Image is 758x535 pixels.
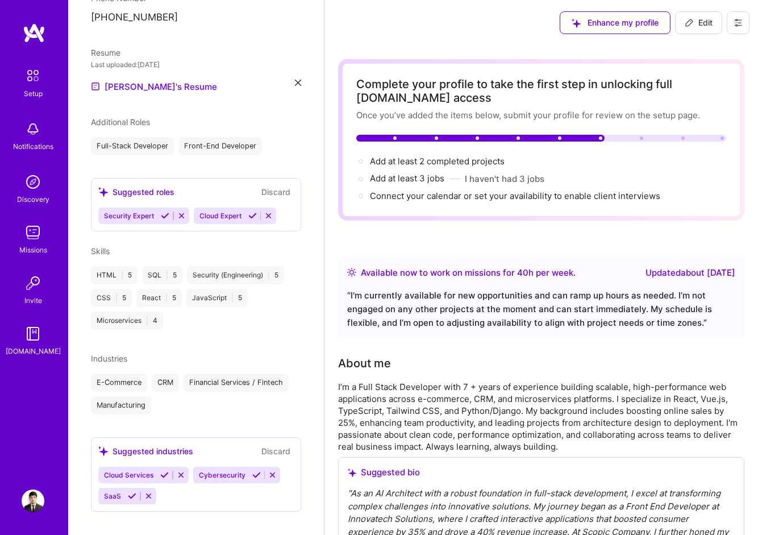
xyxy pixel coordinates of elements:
[23,23,45,43] img: logo
[91,246,110,256] span: Skills
[91,312,163,330] div: Microservices 4
[91,48,120,57] span: Resume
[98,446,108,456] i: icon SuggestedTeams
[258,445,294,458] button: Discard
[98,187,108,197] i: icon SuggestedTeams
[121,271,123,280] span: |
[24,295,42,306] div: Invite
[177,211,186,220] i: Reject
[685,17,713,28] span: Edit
[356,77,726,105] div: Complete your profile to take the first step in unlocking full [DOMAIN_NAME] access
[268,271,270,280] span: |
[347,268,356,277] img: Availability
[252,471,261,479] i: Accept
[128,492,136,500] i: Accept
[248,211,257,220] i: Accept
[572,17,659,28] span: Enhance my profile
[98,186,174,198] div: Suggested roles
[231,293,234,302] span: |
[22,490,44,512] img: User Avatar
[295,80,301,86] i: icon Close
[91,11,301,24] p: [PHONE_NUMBER]
[152,374,179,392] div: CRM
[370,156,505,167] span: Add at least 2 completed projects
[338,355,391,372] div: About me
[264,211,273,220] i: Reject
[22,221,44,244] img: teamwork
[91,354,127,363] span: Industries
[356,109,726,121] div: Once you’ve added the items below, submit your profile for review on the setup page.
[184,374,289,392] div: Financial Services / Fintech
[91,289,132,307] div: CSS 5
[348,468,356,477] i: icon SuggestedTeams
[177,471,185,479] i: Reject
[91,117,150,127] span: Additional Roles
[166,271,168,280] span: |
[572,19,581,28] i: icon SuggestedTeams
[104,492,121,500] span: SaaS
[645,266,735,280] div: Updated about [DATE]
[160,471,169,479] i: Accept
[338,381,744,453] div: I’m a Full Stack Developer with 7 + years of experience building scalable, high-performance web a...
[187,266,284,284] div: Security (Engineering) 5
[199,211,241,220] span: Cloud Expert
[199,471,245,479] span: Cybersecurity
[136,289,182,307] div: React 5
[144,492,153,500] i: Reject
[178,137,262,155] div: Front-End Developer
[91,137,174,155] div: Full-Stack Developer
[91,82,100,91] img: Resume
[370,190,660,201] span: Connect your calendar or set your availability to enable client interviews
[186,289,248,307] div: JavaScript 5
[104,471,153,479] span: Cloud Services
[91,266,138,284] div: HTML 5
[98,445,193,457] div: Suggested industries
[6,345,61,357] div: [DOMAIN_NAME]
[258,185,294,198] button: Discard
[115,293,118,302] span: |
[347,289,735,330] div: “ I'm currently available for new opportunities and can ramp up hours as needed. I’m not engaged ...
[22,171,44,193] img: discovery
[22,118,44,140] img: bell
[24,88,43,99] div: Setup
[21,64,45,88] img: setup
[17,193,49,205] div: Discovery
[268,471,277,479] i: Reject
[465,173,544,185] button: I haven't had 3 jobs
[361,266,576,280] div: Available now to work on missions for h per week .
[146,316,148,325] span: |
[165,293,168,302] span: |
[91,374,147,392] div: E-Commerce
[13,140,53,152] div: Notifications
[370,173,444,184] span: Add at least 3 jobs
[348,467,735,478] div: Suggested bio
[22,322,44,345] img: guide book
[104,211,154,220] span: Security Expert
[91,59,301,70] div: Last uploaded: [DATE]
[517,267,528,278] span: 40
[142,266,182,284] div: SQL 5
[91,396,151,414] div: Manufacturing
[22,272,44,295] img: Invite
[161,211,169,220] i: Accept
[91,80,217,93] a: [PERSON_NAME]'s Resume
[19,244,47,256] div: Missions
